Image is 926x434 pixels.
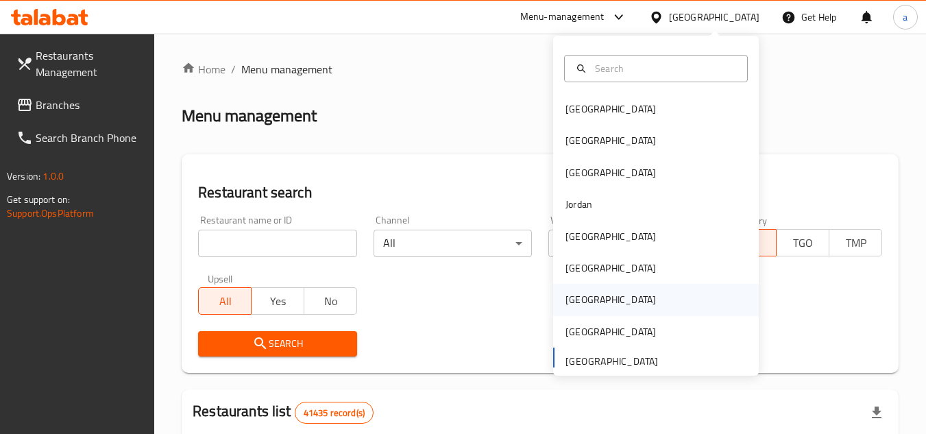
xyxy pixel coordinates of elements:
[257,291,299,311] span: Yes
[835,233,877,253] span: TMP
[36,47,144,80] span: Restaurants Management
[182,105,317,127] h2: Menu management
[7,204,94,222] a: Support.OpsPlatform
[198,287,252,315] button: All
[231,61,236,77] li: /
[5,121,155,154] a: Search Branch Phone
[565,197,592,212] div: Jordan
[295,402,374,424] div: Total records count
[36,130,144,146] span: Search Branch Phone
[295,407,373,420] span: 41435 record(s)
[669,10,759,25] div: [GEOGRAPHIC_DATA]
[776,229,829,256] button: TGO
[209,335,345,352] span: Search
[5,88,155,121] a: Branches
[565,292,656,307] div: [GEOGRAPHIC_DATA]
[198,230,356,257] input: Search for restaurant name or ID..
[903,10,907,25] span: a
[565,133,656,148] div: [GEOGRAPHIC_DATA]
[565,324,656,339] div: [GEOGRAPHIC_DATA]
[182,61,899,77] nav: breadcrumb
[42,167,64,185] span: 1.0.0
[304,287,357,315] button: No
[860,396,893,429] div: Export file
[310,291,352,311] span: No
[782,233,824,253] span: TGO
[204,291,246,311] span: All
[565,229,656,244] div: [GEOGRAPHIC_DATA]
[5,39,155,88] a: Restaurants Management
[520,9,605,25] div: Menu-management
[241,61,332,77] span: Menu management
[548,230,707,257] div: All
[565,165,656,180] div: [GEOGRAPHIC_DATA]
[193,401,374,424] h2: Restaurants list
[565,261,656,276] div: [GEOGRAPHIC_DATA]
[251,287,304,315] button: Yes
[589,61,739,76] input: Search
[7,167,40,185] span: Version:
[374,230,532,257] div: All
[182,61,226,77] a: Home
[829,229,882,256] button: TMP
[733,215,768,225] label: Delivery
[198,182,882,203] h2: Restaurant search
[198,331,356,357] button: Search
[208,274,233,283] label: Upsell
[36,97,144,113] span: Branches
[565,101,656,117] div: [GEOGRAPHIC_DATA]
[7,191,70,208] span: Get support on:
